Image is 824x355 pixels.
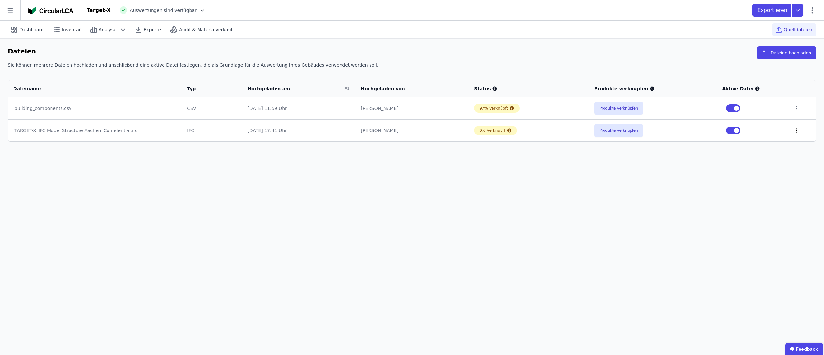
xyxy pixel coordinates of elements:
img: Concular [28,6,73,14]
span: Audit & Materialverkauf [179,26,232,33]
span: Exporte [144,26,161,33]
div: Hochgeladen von [361,85,455,92]
div: CSV [187,105,237,111]
div: Target-X [87,6,111,14]
div: [DATE] 11:59 Uhr [248,105,351,111]
div: [PERSON_NAME] [361,127,464,134]
span: Analyse [99,26,117,33]
div: Sie können mehrere Dateien hochladen und anschließend eine aktive Datei festlegen, die als Grundl... [8,62,816,73]
div: Hochgeladen am [248,85,342,92]
h6: Dateien [8,46,36,57]
button: Produkte verknüpfen [594,124,643,137]
div: [PERSON_NAME] [361,105,464,111]
button: Dateien hochladen [757,46,816,59]
span: Auswertungen sind verfügbar [130,7,197,14]
div: TARGET-X_IFC Model Structure Aachen_Confidential.ifc [14,127,175,134]
p: Exportieren [757,6,789,14]
div: Aktive Datei [722,85,783,92]
div: Dateiname [13,85,168,92]
div: Status [474,85,584,92]
button: Produkte verknüpfen [594,102,643,115]
span: Quelldateien [784,26,812,33]
div: 97% Verknüpft [479,106,508,111]
div: IFC [187,127,237,134]
span: Inventar [62,26,81,33]
div: 0% Verknüpft [479,128,505,133]
div: building_components.csv [14,105,175,111]
div: Produkte verknüpfen [594,85,712,92]
div: Typ [187,85,229,92]
div: [DATE] 17:41 Uhr [248,127,351,134]
span: Dashboard [19,26,44,33]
